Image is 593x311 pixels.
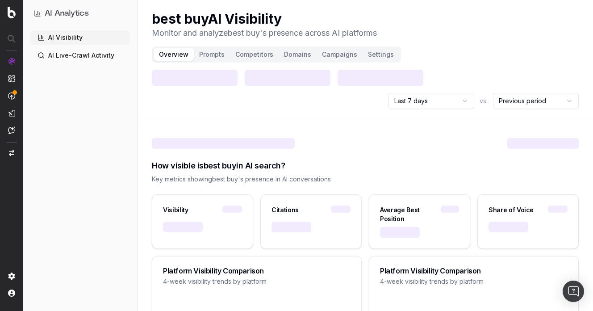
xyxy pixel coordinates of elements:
[163,206,188,214] div: Visibility
[8,7,16,18] img: Botify logo
[152,175,579,184] div: Key metrics showing best buy 's presence in AI conversations
[380,277,568,286] div: 4-week visibility trends by platform
[8,290,15,297] img: My account
[152,27,377,39] p: Monitor and analyze best buy 's presence across AI platforms
[154,48,194,61] button: Overview
[152,160,579,172] div: How visible is best buy in AI search?
[480,97,488,105] span: vs.
[380,206,441,223] div: Average Best Position
[163,267,351,274] div: Platform Visibility Comparison
[8,109,15,117] img: Studio
[30,48,130,63] a: AI Live-Crawl Activity
[8,126,15,134] img: Assist
[489,206,534,214] div: Share of Voice
[363,48,399,61] button: Settings
[230,48,279,61] button: Competitors
[271,206,299,214] div: Citations
[380,267,568,274] div: Platform Visibility Comparison
[194,48,230,61] button: Prompts
[152,11,377,27] h1: best buy AI Visibility
[8,58,15,65] img: Analytics
[317,48,363,61] button: Campaigns
[30,30,130,45] a: AI Visibility
[279,48,317,61] button: Domains
[163,277,351,286] div: 4-week visibility trends by platform
[8,75,15,82] img: Intelligence
[34,7,126,20] button: AI Analytics
[563,281,584,302] div: Open Intercom Messenger
[8,273,15,280] img: Setting
[45,7,89,20] h1: AI Analytics
[8,92,15,100] img: Activation
[9,150,14,156] img: Switch project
